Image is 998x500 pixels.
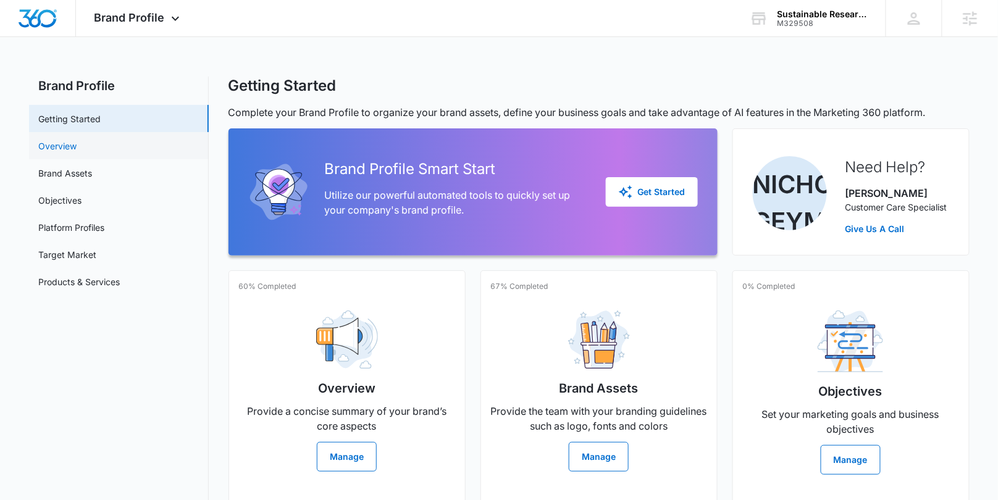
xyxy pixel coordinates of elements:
p: 67% Completed [491,281,548,292]
a: Products & Services [39,275,120,288]
h2: Brand Profile [29,77,209,95]
button: Manage [569,442,629,472]
p: [PERSON_NAME] [845,186,947,201]
a: Target Market [39,248,97,261]
a: Objectives [39,194,82,207]
p: Provide the team with your branding guidelines such as logo, fonts and colors [491,404,707,433]
a: Getting Started [39,112,101,125]
p: Set your marketing goals and business objectives [743,407,959,436]
button: Get Started [606,177,698,207]
button: Manage [317,442,377,472]
h2: Brand Profile Smart Start [325,158,586,180]
a: Brand Assets [39,167,93,180]
div: Get Started [618,185,686,199]
button: Manage [821,445,881,475]
div: account id [778,19,868,28]
p: Complete your Brand Profile to organize your brand assets, define your business goals and take ad... [229,105,970,120]
div: account name [778,9,868,19]
h2: Objectives [819,382,883,401]
h2: Overview [318,379,375,398]
a: Platform Profiles [39,221,105,234]
p: 60% Completed [239,281,296,292]
h2: Need Help? [845,156,947,178]
h2: Brand Assets [560,379,639,398]
p: Utilize our powerful automated tools to quickly set up your company's brand profile. [325,188,586,217]
p: Provide a concise summary of your brand’s core aspects [239,404,455,433]
img: Nicholas Geymann [753,156,827,230]
span: Brand Profile [94,11,165,24]
h1: Getting Started [229,77,337,95]
p: 0% Completed [743,281,795,292]
p: Customer Care Specialist [845,201,947,214]
a: Overview [39,140,77,152]
a: Give Us A Call [845,222,947,235]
